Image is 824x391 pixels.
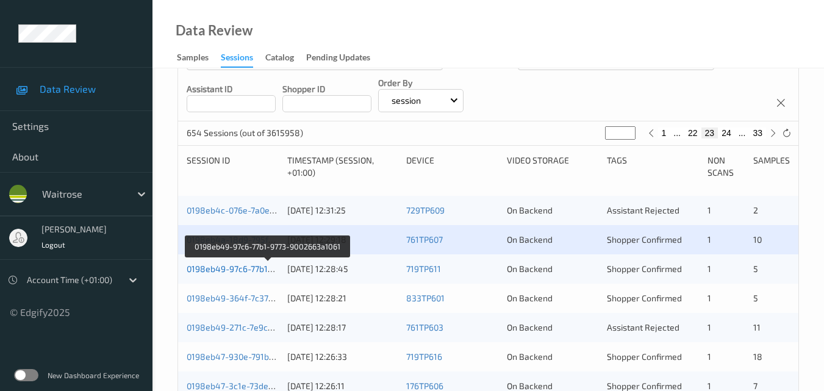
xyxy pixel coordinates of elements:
[708,322,711,332] span: 1
[406,205,445,215] a: 729TP609
[406,351,442,362] a: 719TP616
[287,204,398,217] div: [DATE] 12:31:25
[187,127,303,139] p: 654 Sessions (out of 3615958)
[607,234,682,245] span: Shopper Confirmed
[187,264,349,274] a: 0198eb49-97c6-77b1-9773-9002663a1061
[187,154,279,179] div: Session ID
[708,293,711,303] span: 1
[708,351,711,362] span: 1
[265,49,306,66] a: Catalog
[282,83,371,95] p: Shopper ID
[507,234,599,246] div: On Backend
[406,264,441,274] a: 719TP611
[387,95,425,107] p: session
[287,154,398,179] div: Timestamp (Session, +01:00)
[607,322,679,332] span: Assistant Rejected
[287,263,398,275] div: [DATE] 12:28:45
[406,234,443,245] a: 761TP607
[735,127,750,138] button: ...
[187,293,349,303] a: 0198eb49-364f-7c37-a19a-ebc0ac187ca7
[406,154,498,179] div: Device
[708,205,711,215] span: 1
[221,49,265,68] a: Sessions
[507,154,599,179] div: Video Storage
[753,154,790,179] div: Samples
[607,381,682,391] span: Shopper Confirmed
[406,293,445,303] a: 833TP601
[177,51,209,66] div: Samples
[670,127,684,138] button: ...
[658,127,670,138] button: 1
[187,205,350,215] a: 0198eb4c-076e-7a0e-9d4c-85f97cab514f
[187,322,345,332] a: 0198eb49-271c-7e9c-9712-1594fd41affd
[507,204,599,217] div: On Backend
[406,322,443,332] a: 761TP603
[708,154,744,179] div: Non Scans
[749,127,766,138] button: 33
[753,234,762,245] span: 10
[607,154,699,179] div: Tags
[753,351,762,362] span: 18
[753,381,758,391] span: 7
[306,49,382,66] a: Pending Updates
[221,51,253,68] div: Sessions
[507,263,599,275] div: On Backend
[187,381,351,391] a: 0198eb47-3c1e-73de-9617-40f6c49ecb84
[187,351,348,362] a: 0198eb47-930e-791b-b986-f518f80e67f1
[287,321,398,334] div: [DATE] 12:28:17
[378,77,464,89] p: Order By
[708,234,711,245] span: 1
[507,321,599,334] div: On Backend
[287,292,398,304] div: [DATE] 12:28:21
[753,205,758,215] span: 2
[187,83,276,95] p: Assistant ID
[187,234,349,245] a: 0198eb4a-18d9-795f-adaa-c96f72d4df96
[607,264,682,274] span: Shopper Confirmed
[701,127,718,138] button: 23
[708,381,711,391] span: 1
[287,351,398,363] div: [DATE] 12:26:33
[753,322,761,332] span: 11
[306,51,370,66] div: Pending Updates
[684,127,701,138] button: 22
[406,381,443,391] a: 176TP606
[607,205,679,215] span: Assistant Rejected
[176,24,253,37] div: Data Review
[507,292,599,304] div: On Backend
[708,264,711,274] span: 1
[753,264,758,274] span: 5
[265,51,294,66] div: Catalog
[607,293,682,303] span: Shopper Confirmed
[177,49,221,66] a: Samples
[607,351,682,362] span: Shopper Confirmed
[753,293,758,303] span: 5
[287,234,398,246] div: [DATE] 12:29:18
[718,127,735,138] button: 24
[507,351,599,363] div: On Backend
